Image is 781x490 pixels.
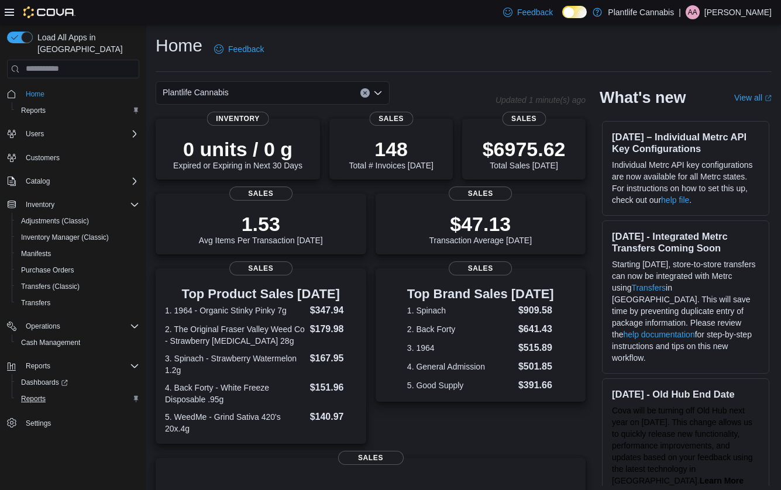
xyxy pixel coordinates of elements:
[12,262,144,278] button: Purchase Orders
[26,129,44,139] span: Users
[156,34,202,57] h1: Home
[21,359,139,373] span: Reports
[16,296,139,310] span: Transfers
[23,6,75,18] img: Cova
[21,151,64,165] a: Customers
[21,198,59,212] button: Inventory
[21,394,46,403] span: Reports
[16,230,139,244] span: Inventory Manager (Classic)
[21,319,65,333] button: Operations
[349,137,433,170] div: Total # Invoices [DATE]
[26,89,44,99] span: Home
[407,305,514,316] dt: 1. Spinach
[518,303,554,318] dd: $909.58
[12,102,144,119] button: Reports
[21,87,139,101] span: Home
[165,323,305,347] dt: 2. The Original Fraser Valley Weed Co - Strawberry [MEDICAL_DATA] 28g
[7,81,139,462] nav: Complex example
[369,112,413,126] span: Sales
[21,359,55,373] button: Reports
[407,287,554,301] h3: Top Brand Sales [DATE]
[310,351,357,365] dd: $167.95
[21,174,54,188] button: Catalog
[310,410,357,424] dd: $140.97
[429,212,532,245] div: Transaction Average [DATE]
[21,127,139,141] span: Users
[2,85,144,102] button: Home
[16,214,139,228] span: Adjustments (Classic)
[26,200,54,209] span: Inventory
[496,95,586,105] p: Updated 1 minute(s) ago
[429,212,532,236] p: $47.13
[12,278,144,295] button: Transfers (Classic)
[16,230,113,244] a: Inventory Manager (Classic)
[310,322,357,336] dd: $179.98
[2,414,144,431] button: Settings
[518,322,554,336] dd: $641.43
[199,212,323,236] p: 1.53
[688,5,697,19] span: AA
[631,283,666,292] a: Transfers
[734,93,772,102] a: View allExternal link
[21,198,139,212] span: Inventory
[407,379,514,391] dt: 5. Good Supply
[33,32,139,55] span: Load All Apps in [GEOGRAPHIC_DATA]
[165,305,305,316] dt: 1. 1964 - Organic Stinky Pinky 7g
[12,374,144,391] a: Dashboards
[21,265,74,275] span: Purchase Orders
[163,85,229,99] span: Plantlife Cannabis
[199,212,323,245] div: Avg Items Per Transaction [DATE]
[518,378,554,392] dd: $391.66
[373,88,383,98] button: Open list of options
[16,392,139,406] span: Reports
[407,361,514,372] dt: 4. General Admission
[612,230,759,254] h3: [DATE] - Integrated Metrc Transfers Coming Soon
[608,5,674,19] p: Plantlife Cannabis
[26,153,60,163] span: Customers
[165,411,305,434] dt: 5. WeedMe - Grind Sativa 420's 20x.4g
[12,391,144,407] button: Reports
[165,287,357,301] h3: Top Product Sales [DATE]
[16,336,85,350] a: Cash Management
[165,353,305,376] dt: 3. Spinach - Strawberry Watermelon 1.2g
[2,126,144,142] button: Users
[16,247,56,261] a: Manifests
[21,282,80,291] span: Transfers (Classic)
[26,177,50,186] span: Catalog
[173,137,302,161] p: 0 units / 0 g
[765,95,772,102] svg: External link
[16,279,84,294] a: Transfers (Classic)
[600,88,686,107] h2: What's new
[612,406,753,485] span: Cova will be turning off Old Hub next year on [DATE]. This change allows us to quickly release ne...
[2,358,144,374] button: Reports
[612,159,759,206] p: Individual Metrc API key configurations are now available for all Metrc states. For instructions ...
[21,416,56,430] a: Settings
[360,88,370,98] button: Clear input
[517,6,553,18] span: Feedback
[16,296,55,310] a: Transfers
[228,43,264,55] span: Feedback
[209,37,269,61] a: Feedback
[26,419,51,428] span: Settings
[16,392,50,406] a: Reports
[700,476,744,485] a: Learn More
[12,229,144,246] button: Inventory Manager (Classic)
[12,213,144,229] button: Adjustments (Classic)
[449,261,512,275] span: Sales
[165,382,305,405] dt: 4. Back Forty - White Freeze Disposable .95g
[16,375,73,389] a: Dashboards
[21,298,50,308] span: Transfers
[2,196,144,213] button: Inventory
[21,216,89,226] span: Adjustments (Classic)
[679,5,681,19] p: |
[16,103,50,118] a: Reports
[407,342,514,354] dt: 3. 1964
[612,258,759,364] p: Starting [DATE], store-to-store transfers can now be integrated with Metrc using in [GEOGRAPHIC_D...
[12,334,144,351] button: Cash Management
[2,149,144,166] button: Customers
[407,323,514,335] dt: 2. Back Forty
[16,247,139,261] span: Manifests
[21,233,109,242] span: Inventory Manager (Classic)
[26,322,60,331] span: Operations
